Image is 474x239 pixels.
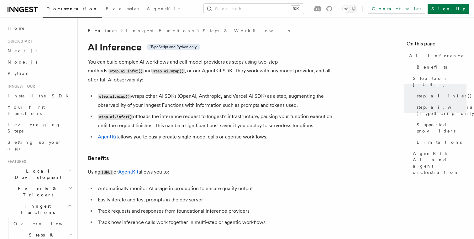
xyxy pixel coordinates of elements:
[413,150,466,175] span: AgentKit: AI and agent orchestration
[108,69,144,74] code: step.ai.infer()
[291,6,300,12] kbd: ⌘K
[417,139,462,145] span: Limitations
[368,4,425,14] a: Contact sales
[5,39,32,44] span: Quick start
[96,92,339,110] li: wraps other AI SDKs (OpenAI, Anthropic, and Vercel AI SDK) as a step, augmenting the observabilit...
[143,2,184,17] a: AgentKit
[98,114,133,120] code: step.ai.infer()
[96,207,339,216] li: Track requests and responses from foundational inference providers
[410,148,466,178] a: AgentKit: AI and agent orchestration
[5,101,74,119] a: Your first Functions
[204,4,304,14] button: Search...⌘K
[5,203,68,216] span: Inngest Functions
[5,200,74,218] button: Inngest Functions
[410,73,466,90] a: Step tools: [URL]
[88,168,339,177] p: Using or allows you to:
[106,6,139,11] span: Examples
[5,137,74,154] a: Setting up your app
[407,40,466,50] h4: On this page
[8,140,61,151] span: Setting up your app
[88,28,117,34] span: Features
[8,48,37,53] span: Next.js
[8,60,37,65] span: Node.js
[5,84,35,89] span: Inngest tour
[414,90,466,101] a: step.ai.infer()
[414,61,466,73] a: Benefits
[5,68,74,79] a: Python
[5,168,68,180] span: Local Development
[5,165,74,183] button: Local Development
[100,170,113,175] code: [URL]
[5,90,74,101] a: Install the SDK
[96,218,339,227] li: Track how inference calls work together in multi-step or agentic workflows
[43,2,102,18] a: Documentation
[96,184,339,193] li: Automatically monitor AI usage in production to ensure quality output
[5,23,74,34] a: Home
[150,44,197,49] span: TypeScript and Python only
[8,105,45,116] span: Your first Functions
[5,185,68,198] span: Events & Triggers
[96,195,339,204] li: Easily iterate and test prompts in the dev server
[8,93,72,98] span: Install the SDK
[413,75,466,88] span: Step tools: [URL]
[5,56,74,68] a: Node.js
[414,137,466,148] a: Limitations
[8,122,61,133] span: Leveraging Steps
[342,5,357,13] button: Toggle dark mode
[96,112,339,130] li: offloads the inference request to Inngest's infrastructure, pausing your function execution until...
[88,58,339,84] p: You can build complex AI workflows and call model providers as steps using two-step methods, and ...
[46,6,98,11] span: Documentation
[147,6,180,11] span: AgentKit
[417,64,447,70] span: Benefits
[5,119,74,137] a: Leveraging Steps
[102,2,143,17] a: Examples
[414,101,466,119] a: step.ai.wrap() (TypeScript only)
[5,159,26,164] span: Features
[98,134,118,140] a: AgentKit
[409,53,464,59] span: AI Inference
[5,183,74,200] button: Events & Triggers
[96,132,339,141] li: allows you to easily create single model calls or agentic workflows.
[98,94,131,99] code: step.ai.wrap()
[407,50,466,61] a: AI Inference
[126,28,194,34] a: Inngest Functions
[414,119,466,137] a: Supported providers
[11,218,74,229] a: Overview
[417,93,472,99] span: step.ai.infer()
[428,4,469,14] a: Sign Up
[118,169,139,175] a: AgentKit
[203,28,290,34] a: Steps & Workflows
[8,71,30,76] span: Python
[88,154,109,163] a: Benefits
[5,45,74,56] a: Next.js
[417,122,466,134] span: Supported providers
[88,41,339,53] h1: AI Inference
[8,25,25,31] span: Home
[152,69,185,74] code: step.ai.wrap()
[13,221,78,226] span: Overview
